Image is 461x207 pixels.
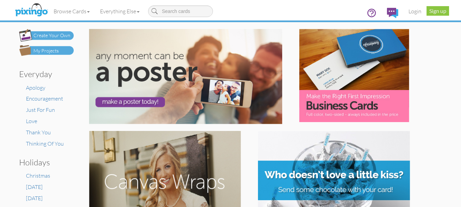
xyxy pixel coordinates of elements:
[26,140,64,147] a: Thinking Of You
[48,3,95,20] a: Browse Cards
[13,2,49,19] img: pixingo logo
[26,106,55,113] a: Just For Fun
[19,29,74,42] img: create-own-button.png
[148,5,213,17] input: Search cards
[26,195,43,202] a: [DATE]
[89,29,282,124] img: personal_poster.jpg
[26,95,63,102] a: Encouragement
[19,70,69,78] h3: everyday
[26,118,37,124] a: Love
[26,84,45,91] a: Apology
[299,29,409,122] img: personal_bizcards.jpg
[19,45,74,56] img: my-projects-button.png
[26,129,51,136] a: Thank You
[33,47,59,55] div: My Projects
[95,3,145,20] a: Everything Else
[26,172,50,179] a: Christmas
[33,32,70,39] div: Create Your Own
[403,3,427,20] a: Login
[26,183,43,190] a: [DATE]
[19,158,69,167] h3: holidays
[427,6,449,16] a: Sign up
[387,8,398,18] img: comments.svg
